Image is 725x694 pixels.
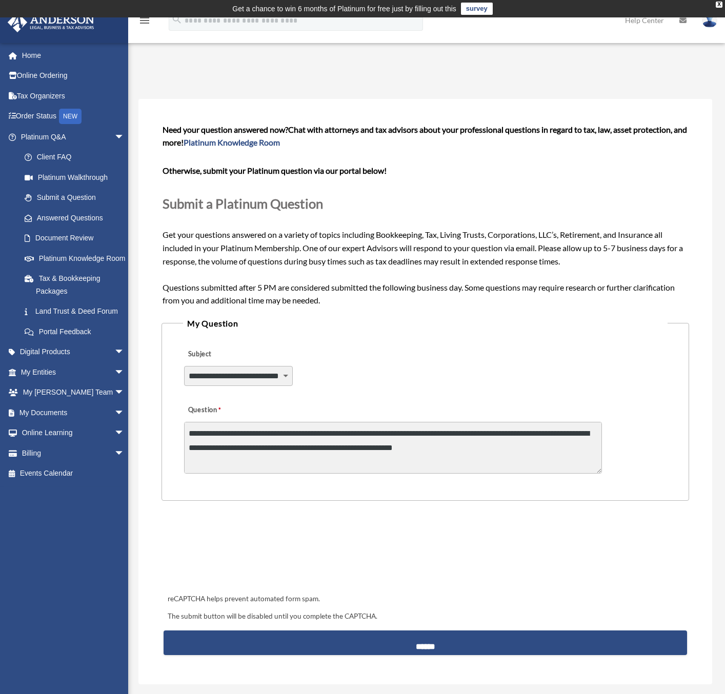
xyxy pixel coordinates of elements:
a: My Entitiesarrow_drop_down [7,362,140,382]
a: Platinum Knowledge Room [14,248,140,269]
a: Online Learningarrow_drop_down [7,423,140,443]
a: Answered Questions [14,208,140,228]
a: Tax Organizers [7,86,140,106]
div: NEW [59,109,82,124]
label: Subject [184,347,281,361]
span: Get your questions answered on a variety of topics including Bookkeeping, Tax, Living Trusts, Cor... [163,125,689,305]
span: arrow_drop_down [114,402,135,423]
img: Anderson Advisors Platinum Portal [5,12,97,32]
span: arrow_drop_down [114,127,135,148]
div: The submit button will be disabled until you complete the CAPTCHA. [164,610,688,623]
a: Client FAQ [14,147,140,168]
a: Events Calendar [7,463,140,484]
span: Chat with attorneys and tax advisors about your professional questions in regard to tax, law, ass... [163,125,687,148]
a: Portal Feedback [14,321,140,342]
a: Submit a Question [14,188,135,208]
a: Home [7,45,140,66]
a: Online Ordering [7,66,140,86]
div: close [716,2,722,8]
i: menu [138,14,151,27]
span: Need your question answered now? [163,125,288,134]
span: arrow_drop_down [114,342,135,363]
iframe: reCAPTCHA [165,533,320,573]
span: arrow_drop_down [114,443,135,464]
a: Document Review [14,228,140,249]
div: Get a chance to win 6 months of Platinum for free just by filling out this [232,3,456,15]
a: Order StatusNEW [7,106,140,127]
a: Platinum Walkthrough [14,167,140,188]
a: Land Trust & Deed Forum [14,301,140,322]
a: Platinum Knowledge Room [184,137,280,147]
a: menu [138,18,151,27]
span: arrow_drop_down [114,382,135,403]
a: survey [461,3,493,15]
i: search [171,14,183,25]
span: arrow_drop_down [114,362,135,383]
b: Otherwise, submit your Platinum question via our portal below! [163,166,387,175]
a: My Documentsarrow_drop_down [7,402,140,423]
a: Platinum Q&Aarrow_drop_down [7,127,140,147]
a: Billingarrow_drop_down [7,443,140,463]
a: My [PERSON_NAME] Teamarrow_drop_down [7,382,140,403]
img: User Pic [702,13,717,28]
div: reCAPTCHA helps prevent automated form spam. [164,593,688,605]
span: Submit a Platinum Question [163,196,323,211]
legend: My Question [183,316,668,331]
a: Digital Productsarrow_drop_down [7,342,140,362]
span: arrow_drop_down [114,423,135,444]
a: Tax & Bookkeeping Packages [14,269,140,301]
label: Question [184,403,264,417]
